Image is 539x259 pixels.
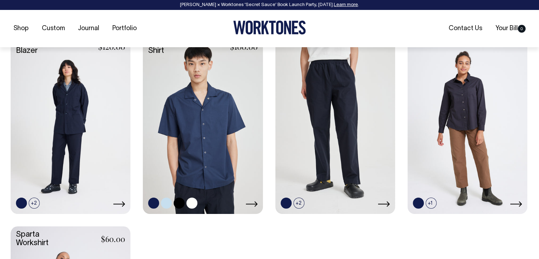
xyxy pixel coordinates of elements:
[493,23,528,34] a: Your Bill0
[334,3,358,7] a: Learn more
[446,23,485,34] a: Contact Us
[293,198,304,209] span: +2
[11,23,32,34] a: Shop
[110,23,140,34] a: Portfolio
[426,198,437,209] span: +1
[518,25,526,33] span: 0
[7,2,532,7] div: [PERSON_NAME] × Worktones ‘Secret Sauce’ Book Launch Party, [DATE]. .
[29,198,40,209] span: +2
[39,23,68,34] a: Custom
[75,23,102,34] a: Journal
